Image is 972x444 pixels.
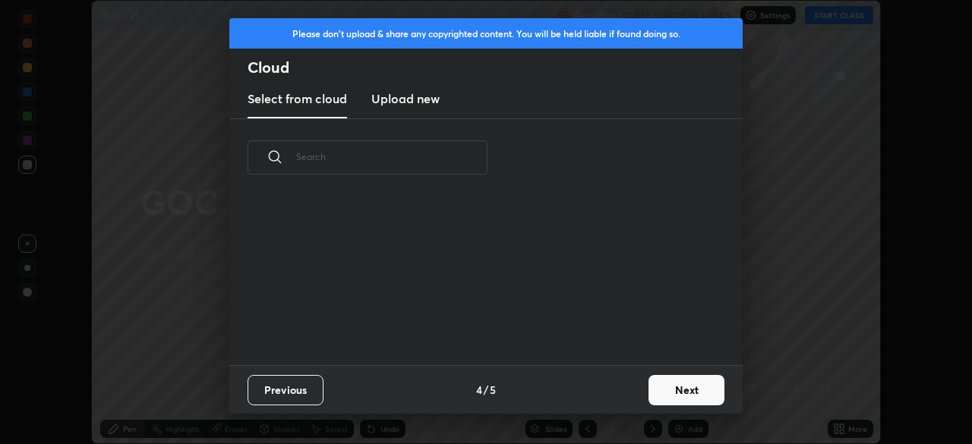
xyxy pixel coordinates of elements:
h2: Cloud [248,58,743,77]
h4: / [484,382,488,398]
h4: 5 [490,382,496,398]
button: Previous [248,375,323,405]
h3: Upload new [371,90,440,108]
h3: Select from cloud [248,90,347,108]
div: Please don't upload & share any copyrighted content. You will be held liable if found doing so. [229,18,743,49]
button: Next [649,375,724,405]
h4: 4 [476,382,482,398]
input: Search [296,124,488,189]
